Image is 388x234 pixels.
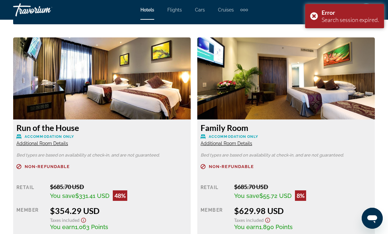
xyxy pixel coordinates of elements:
[358,3,375,17] button: User Menu
[259,223,293,230] span: 1,890 Points
[25,135,74,139] span: Accommodation Only
[195,7,205,12] a: Cars
[259,192,292,199] span: $55.72 USD
[140,7,154,12] a: Hotels
[113,190,127,201] div: 48%
[240,5,248,15] button: Extra navigation items
[50,192,75,199] span: You save
[264,216,272,223] button: Show Taxes and Fees disclaimer
[50,206,187,216] div: $354.29 USD
[13,37,191,119] img: 80f7c2ed-90f9-4597-a48e-77f1626fff1e.jpeg
[16,183,45,201] div: Retail
[201,153,372,158] p: Bed types are based on availability at check-in, and are not guaranteed.
[80,216,87,223] button: Show Taxes and Fees disclaimer
[75,223,108,230] span: 1,063 Points
[234,183,372,190] div: $685.70 USD
[201,183,229,201] div: Retail
[16,141,68,146] span: Additional Room Details
[218,7,234,12] a: Cruises
[167,7,182,12] a: Flights
[209,164,254,169] span: Non-refundable
[362,208,383,229] iframe: Кнопка запуска окна обмена сообщениями
[201,206,229,230] div: Member
[209,135,258,139] span: Accommodation Only
[25,164,70,169] span: Non-refundable
[197,37,375,119] img: aa8d6554-7796-4899-a97a-19f90ef827b0.jpeg
[13,1,79,18] a: Travorium
[234,192,259,199] span: You save
[322,9,379,16] div: Error
[16,206,45,230] div: Member
[50,223,75,230] span: You earn
[234,217,264,223] span: Taxes included
[201,123,372,133] h3: Family Room
[322,16,379,23] div: Search session expired.
[50,217,80,223] span: Taxes included
[50,183,187,190] div: $685.70 USD
[295,190,306,201] div: 8%
[234,223,259,230] span: You earn
[16,153,187,158] p: Bed types are based on availability at check-in, and are not guaranteed.
[234,206,372,216] div: $629.98 USD
[16,123,187,133] h3: Run of the House
[201,141,252,146] span: Additional Room Details
[75,192,109,199] span: $331.41 USD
